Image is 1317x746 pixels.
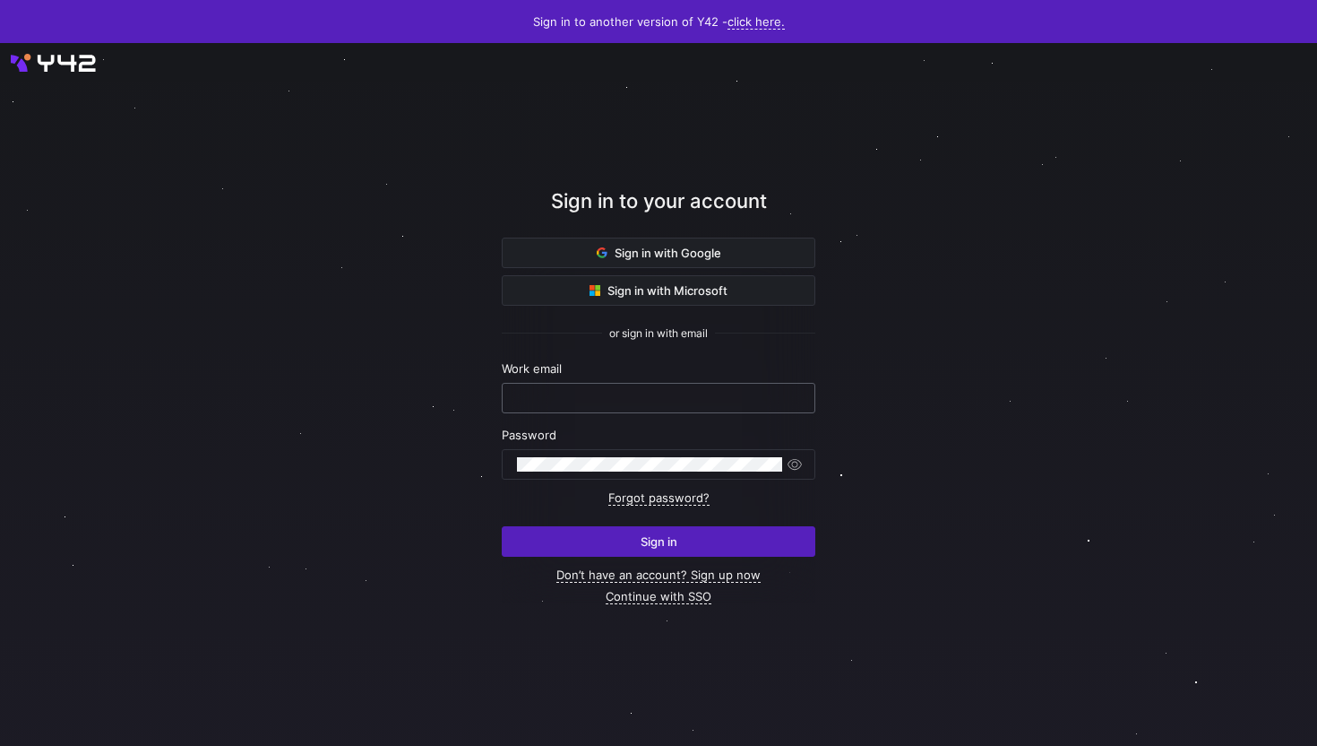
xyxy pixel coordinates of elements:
[502,361,562,376] span: Work email
[502,526,815,557] button: Sign in
[641,534,677,549] span: Sign in
[727,14,785,30] a: click here.
[590,283,727,298] span: Sign in with Microsoft
[597,246,721,260] span: Sign in with Google
[502,186,815,238] div: Sign in to your account
[556,568,761,583] a: Don’t have an account? Sign up now
[609,327,708,340] span: or sign in with email
[606,589,711,604] a: Continue with SSO
[608,490,710,506] a: Forgot password?
[502,275,815,306] button: Sign in with Microsoft
[502,238,815,268] button: Sign in with Google
[502,428,556,442] span: Password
